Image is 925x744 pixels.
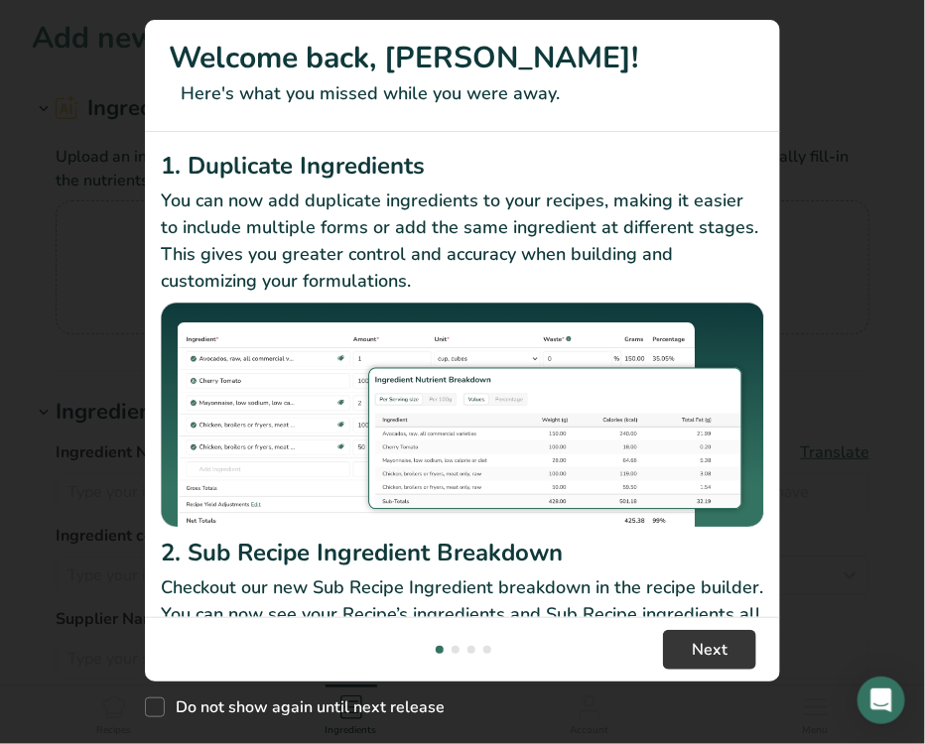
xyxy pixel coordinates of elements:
[161,148,764,184] h2: 1. Duplicate Ingredients
[161,303,764,528] img: Duplicate Ingredients
[169,36,756,80] h1: Welcome back, [PERSON_NAME]!
[692,638,727,662] span: Next
[169,80,756,107] p: Here's what you missed while you were away.
[161,187,764,295] p: You can now add duplicate ingredients to your recipes, making it easier to include multiple forms...
[663,630,756,670] button: Next
[161,535,764,570] h2: 2. Sub Recipe Ingredient Breakdown
[161,574,764,655] p: Checkout our new Sub Recipe Ingredient breakdown in the recipe builder. You can now see your Reci...
[858,677,905,724] div: Open Intercom Messenger
[165,697,445,717] span: Do not show again until next release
